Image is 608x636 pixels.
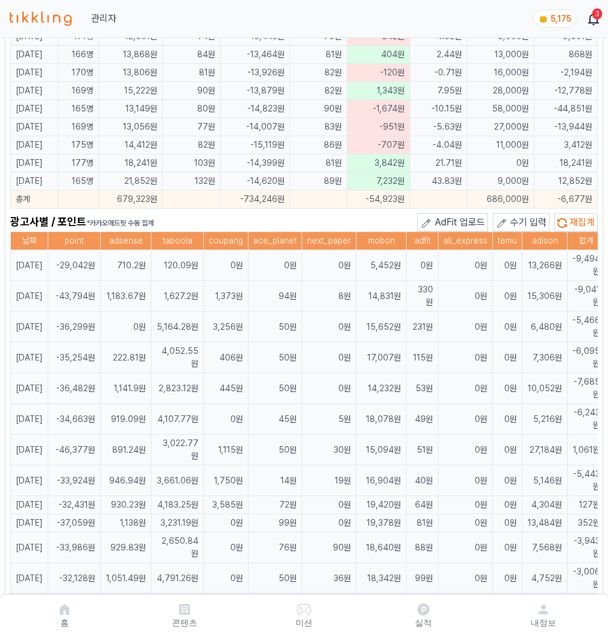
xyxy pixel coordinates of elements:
[484,600,603,631] a: 내정보
[101,532,151,563] td: 929.83원
[439,435,493,465] td: 0원
[592,8,602,19] div: 3
[568,373,606,404] td: -7,685원
[101,232,151,250] th: adsense
[98,100,163,118] td: 13,149원
[534,190,597,209] td: -6,677원
[522,373,568,404] td: 10,052원
[407,496,439,514] td: 64원
[356,594,407,625] td: 14,583원
[249,342,302,373] td: 50원
[11,312,48,342] td: [DATE]
[568,465,606,496] td: -5,443원
[569,216,595,228] span: 재집계
[220,100,290,118] td: -14,823원
[493,532,522,563] td: 0원
[534,100,597,118] td: -44,851원
[356,312,407,342] td: 15,652원
[439,514,493,532] td: 0원
[101,373,151,404] td: 1,141.9원
[249,281,302,312] td: 94원
[11,563,48,594] td: [DATE]
[356,281,407,312] td: 14,831원
[533,10,574,28] a: coin 5,175
[493,404,522,435] td: 0원
[151,373,204,404] td: 2,823.12원
[163,64,220,82] td: 81원
[101,514,151,532] td: 1,138원
[204,232,249,250] th: coupang
[364,600,483,631] a: 실적
[151,514,204,532] td: 3,231.19원
[151,563,204,594] td: 4,791.26원
[522,563,568,594] td: 4,752원
[249,496,302,514] td: 72원
[302,312,356,342] td: 0원
[302,514,356,532] td: 0원
[163,118,220,136] td: 77원
[407,373,439,404] td: 53원
[347,172,410,190] td: 7,232원
[439,312,493,342] td: 0원
[204,250,249,281] td: 0원
[522,465,568,496] td: 5,146원
[98,118,163,136] td: 13,056원
[439,532,493,563] td: 0원
[302,465,356,496] td: 19원
[48,514,101,532] td: -37,059원
[11,232,48,250] th: 날짜
[356,532,407,563] td: 18,640원
[204,342,249,373] td: 406원
[244,600,364,631] button: 미션
[522,404,568,435] td: 5,216원
[249,594,302,625] td: 68원
[522,594,568,625] td: 4,127원
[568,532,606,563] td: -3,943원
[249,532,302,563] td: 76원
[493,465,522,496] td: 0원
[467,64,534,82] td: 16,000원
[48,435,101,465] td: -46,377원
[302,435,356,465] td: 30원
[11,154,59,172] td: [DATE]
[568,281,606,312] td: -9,041원
[98,154,163,172] td: 18,241원
[58,118,98,136] td: 169명
[151,232,204,250] th: taboola
[568,232,606,250] th: 합계
[302,232,356,250] th: next_paper
[493,373,522,404] td: 0원
[467,46,534,64] td: 13,000원
[290,136,347,154] td: 86원
[220,172,290,190] td: -14,620원
[407,250,439,281] td: 0원
[302,373,356,404] td: 0원
[589,11,598,26] a: 3
[407,465,439,496] td: 40원
[410,154,467,172] td: 21.71원
[522,342,568,373] td: 7,306원
[101,435,151,465] td: 891.24원
[249,250,302,281] td: 0원
[290,154,347,172] td: 81원
[568,496,606,514] td: 127원
[439,563,493,594] td: 0원
[163,136,220,154] td: 82원
[347,154,410,172] td: 3,842원
[58,46,98,64] td: 166명
[493,342,522,373] td: 0원
[407,312,439,342] td: 231원
[568,514,606,532] td: 352원
[220,154,290,172] td: -14,399원
[493,496,522,514] td: 0원
[163,82,220,100] td: 90원
[439,594,493,625] td: 0원
[124,600,244,631] a: 콘텐츠
[302,342,356,373] td: 0원
[58,82,98,100] td: 169명
[407,232,439,250] th: adfit
[568,563,606,594] td: -3,006원
[101,496,151,514] td: 930.23원
[407,281,439,312] td: 330원
[11,342,48,373] td: [DATE]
